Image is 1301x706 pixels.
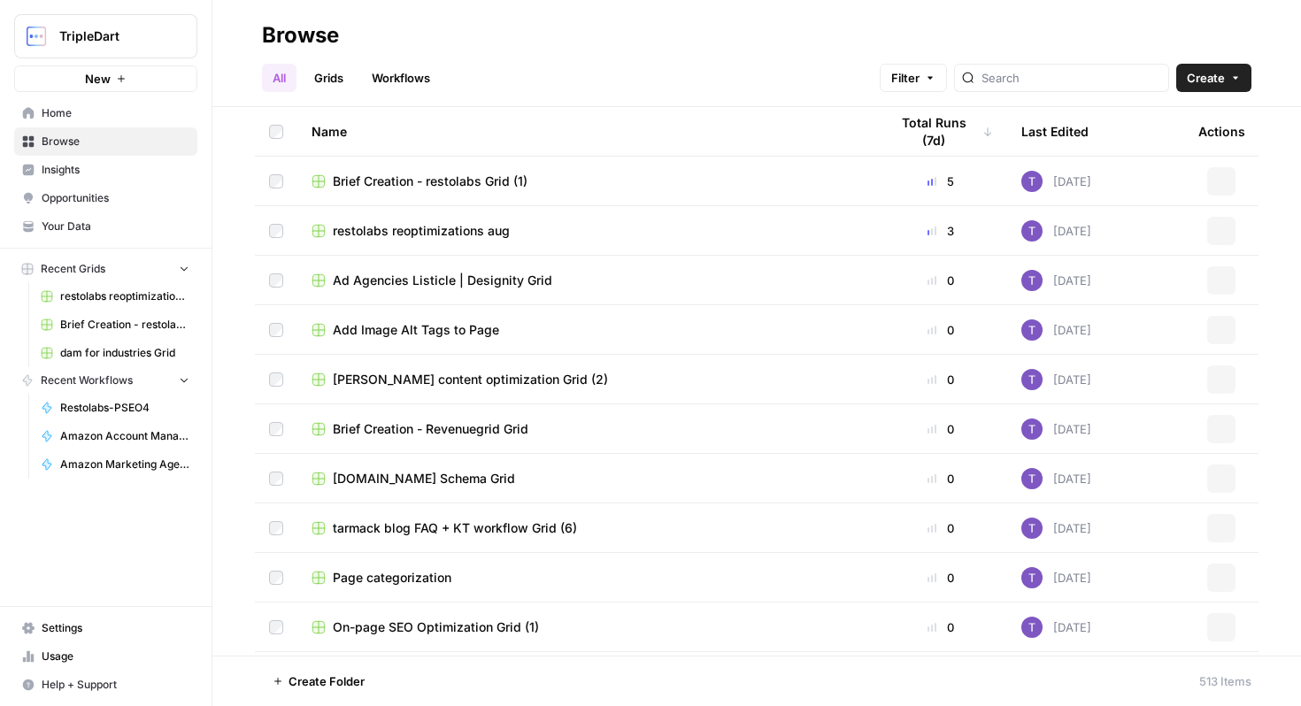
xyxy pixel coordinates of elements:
[33,450,197,479] a: Amazon Marketing Agencies Listicle | SalesDuo
[1021,171,1091,192] div: [DATE]
[312,321,860,339] a: Add Image Alt Tags to Page
[1021,567,1043,588] img: ogabi26qpshj0n8lpzr7tvse760o
[889,222,993,240] div: 3
[1199,672,1251,690] div: 513 Items
[1021,418,1043,440] img: ogabi26qpshj0n8lpzr7tvse760o
[889,519,993,537] div: 0
[312,569,860,587] a: Page categorization
[33,311,197,339] a: Brief Creation - restolabs Grid (1)
[1021,171,1043,192] img: ogabi26qpshj0n8lpzr7tvse760o
[304,64,354,92] a: Grids
[42,620,189,636] span: Settings
[312,222,860,240] a: restolabs reoptimizations aug
[33,394,197,422] a: Restolabs-PSEO4
[1021,369,1043,390] img: ogabi26qpshj0n8lpzr7tvse760o
[60,457,189,472] span: Amazon Marketing Agencies Listicle | SalesDuo
[312,470,860,487] a: [DOMAIN_NAME] Schema Grid
[889,107,993,156] div: Total Runs (7d)
[1021,107,1089,156] div: Last Edited
[889,321,993,339] div: 0
[891,69,920,87] span: Filter
[1021,518,1091,539] div: [DATE]
[14,642,197,671] a: Usage
[14,156,197,184] a: Insights
[889,618,993,636] div: 0
[333,420,528,438] span: Brief Creation - Revenuegrid Grid
[262,21,339,50] div: Browse
[14,14,197,58] button: Workspace: TripleDart
[14,256,197,282] button: Recent Grids
[60,317,189,333] span: Brief Creation - restolabs Grid (1)
[33,339,197,367] a: dam for industries Grid
[889,569,993,587] div: 0
[42,162,189,178] span: Insights
[59,27,166,45] span: TripleDart
[1021,369,1091,390] div: [DATE]
[20,20,52,52] img: TripleDart Logo
[1021,270,1091,291] div: [DATE]
[1021,518,1043,539] img: ogabi26qpshj0n8lpzr7tvse760o
[42,190,189,206] span: Opportunities
[60,428,189,444] span: Amazon Account Management Agencies Listicle | SalesDuo
[262,667,375,695] button: Create Folder
[262,64,296,92] a: All
[889,470,993,487] div: 0
[333,569,451,587] span: Page categorization
[14,127,197,156] a: Browse
[1021,617,1043,638] img: ogabi26qpshj0n8lpzr7tvse760o
[1021,567,1091,588] div: [DATE]
[1021,418,1091,440] div: [DATE]
[333,470,515,487] span: [DOMAIN_NAME] Schema Grid
[312,272,860,289] a: Ad Agencies Listicle | Designity Grid
[361,64,441,92] a: Workflows
[85,70,111,88] span: New
[333,173,527,190] span: Brief Creation - restolabs Grid (1)
[312,519,860,537] a: tarmack blog FAQ + KT workflow Grid (6)
[41,372,133,388] span: Recent Workflows
[14,99,197,127] a: Home
[889,420,993,438] div: 0
[42,134,189,150] span: Browse
[1198,107,1245,156] div: Actions
[312,173,860,190] a: Brief Creation - restolabs Grid (1)
[333,321,499,339] span: Add Image Alt Tags to Page
[889,371,993,388] div: 0
[1176,64,1251,92] button: Create
[333,519,577,537] span: tarmack blog FAQ + KT workflow Grid (6)
[1021,617,1091,638] div: [DATE]
[60,288,189,304] span: restolabs reoptimizations aug
[14,614,197,642] a: Settings
[333,371,608,388] span: [PERSON_NAME] content optimization Grid (2)
[333,618,539,636] span: On-page SEO Optimization Grid (1)
[889,173,993,190] div: 5
[14,212,197,241] a: Your Data
[33,282,197,311] a: restolabs reoptimizations aug
[1021,468,1043,489] img: ogabi26qpshj0n8lpzr7tvse760o
[312,371,860,388] a: [PERSON_NAME] content optimization Grid (2)
[312,107,860,156] div: Name
[1021,270,1043,291] img: ogabi26qpshj0n8lpzr7tvse760o
[333,222,510,240] span: restolabs reoptimizations aug
[289,672,365,690] span: Create Folder
[42,648,189,664] span: Usage
[1021,319,1091,341] div: [DATE]
[1187,69,1225,87] span: Create
[1021,220,1043,242] img: ogabi26qpshj0n8lpzr7tvse760o
[982,69,1161,87] input: Search
[33,422,197,450] a: Amazon Account Management Agencies Listicle | SalesDuo
[333,272,552,289] span: Ad Agencies Listicle | Designity Grid
[14,184,197,212] a: Opportunities
[41,261,105,277] span: Recent Grids
[1021,220,1091,242] div: [DATE]
[60,345,189,361] span: dam for industries Grid
[1021,319,1043,341] img: ogabi26qpshj0n8lpzr7tvse760o
[14,671,197,699] button: Help + Support
[312,420,860,438] a: Brief Creation - Revenuegrid Grid
[312,618,860,636] a: On-page SEO Optimization Grid (1)
[42,105,189,121] span: Home
[889,272,993,289] div: 0
[60,400,189,416] span: Restolabs-PSEO4
[14,65,197,92] button: New
[880,64,947,92] button: Filter
[42,219,189,234] span: Your Data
